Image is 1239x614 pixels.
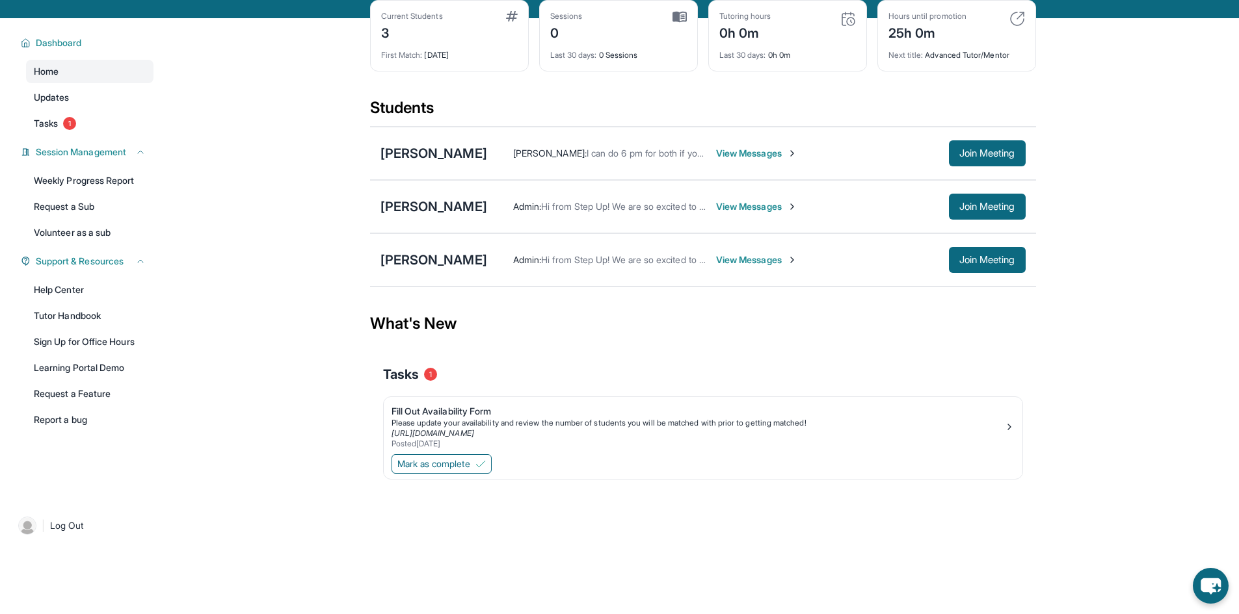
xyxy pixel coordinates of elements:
img: card [1009,11,1025,27]
span: | [42,518,45,533]
div: Current Students [381,11,443,21]
span: Dashboard [36,36,82,49]
button: Join Meeting [949,194,1026,220]
a: Request a Sub [26,195,153,218]
a: |Log Out [13,511,153,540]
div: Fill Out Availability Form [392,405,1004,418]
span: Support & Resources [36,255,124,268]
span: Join Meeting [959,149,1015,157]
img: card [840,11,856,27]
button: Join Meeting [949,247,1026,273]
div: Students [370,97,1036,126]
button: Mark as complete [392,454,492,474]
span: Session Management [36,146,126,159]
div: 0h 0m [719,42,856,60]
div: [PERSON_NAME] [380,251,487,269]
div: Advanced Tutor/Mentor [888,42,1025,60]
div: 3 [381,21,443,42]
a: Sign Up for Office Hours [26,330,153,353]
div: 25h 0m [888,21,966,42]
img: card [506,11,518,21]
span: I can do 6 pm for both if you want, also you can do the 6 pm [DATE] and do the [DATE] session ear... [587,147,1205,159]
span: Updates [34,91,70,104]
span: Log Out [50,519,84,532]
img: Chevron-Right [787,255,797,265]
button: chat-button [1193,568,1229,604]
div: 0 [550,21,583,42]
a: Home [26,60,153,83]
a: Tasks1 [26,112,153,135]
div: Hours until promotion [888,11,966,21]
a: Volunteer as a sub [26,221,153,244]
img: Mark as complete [475,459,486,469]
button: Join Meeting [949,140,1026,166]
span: Join Meeting [959,256,1015,264]
div: [PERSON_NAME] [380,198,487,216]
a: Tutor Handbook [26,304,153,327]
a: Weekly Progress Report [26,169,153,192]
a: Updates [26,86,153,109]
a: Help Center [26,278,153,301]
span: Next title : [888,50,924,60]
span: Tasks [34,117,58,130]
span: 1 [424,368,437,381]
a: Report a bug [26,408,153,431]
img: Chevron-Right [787,148,797,159]
span: View Messages [716,253,797,266]
div: Sessions [550,11,583,21]
div: Tutoring hours [719,11,771,21]
a: Fill Out Availability FormPlease update your availability and review the number of students you w... [384,397,1022,452]
div: 0h 0m [719,21,771,42]
span: Mark as complete [397,457,470,470]
span: Tasks [383,365,419,383]
span: Admin : [513,254,541,265]
span: Last 30 days : [719,50,766,60]
div: Posted [DATE] [392,439,1004,449]
button: Session Management [31,146,146,159]
span: View Messages [716,147,797,160]
span: First Match : [381,50,423,60]
button: Support & Resources [31,255,146,268]
div: What's New [370,295,1036,352]
span: View Messages [716,200,797,213]
span: 1 [63,117,76,130]
img: user-img [18,517,36,535]
a: [URL][DOMAIN_NAME] [392,428,474,438]
div: 0 Sessions [550,42,687,60]
div: [PERSON_NAME] [380,144,487,162]
div: Please update your availability and review the number of students you will be matched with prior ... [392,418,1004,428]
span: Admin : [513,201,541,212]
span: Join Meeting [959,203,1015,211]
a: Request a Feature [26,382,153,405]
span: Hi from Step Up! We are so excited to match you with one another. Please use this space to coordi... [541,201,1153,212]
img: Chevron-Right [787,201,797,212]
img: card [673,11,687,23]
span: Home [34,65,59,78]
span: [PERSON_NAME] : [513,147,587,159]
div: [DATE] [381,42,518,60]
button: Dashboard [31,36,146,49]
span: Last 30 days : [550,50,597,60]
a: Learning Portal Demo [26,356,153,379]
